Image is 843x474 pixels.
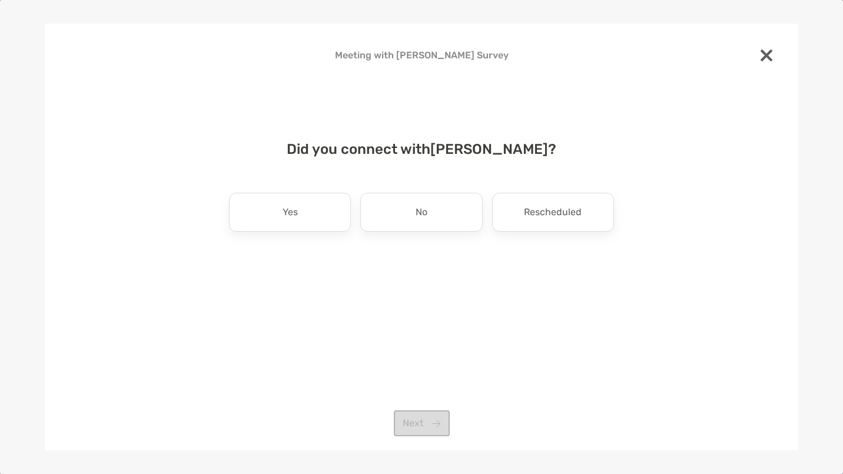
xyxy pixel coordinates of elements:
[64,141,779,157] h4: Did you connect with [PERSON_NAME] ?
[524,203,582,222] p: Rescheduled
[64,50,779,61] h4: Meeting with [PERSON_NAME] Survey
[416,203,427,222] p: No
[761,50,772,61] img: close modal
[283,203,298,222] p: Yes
